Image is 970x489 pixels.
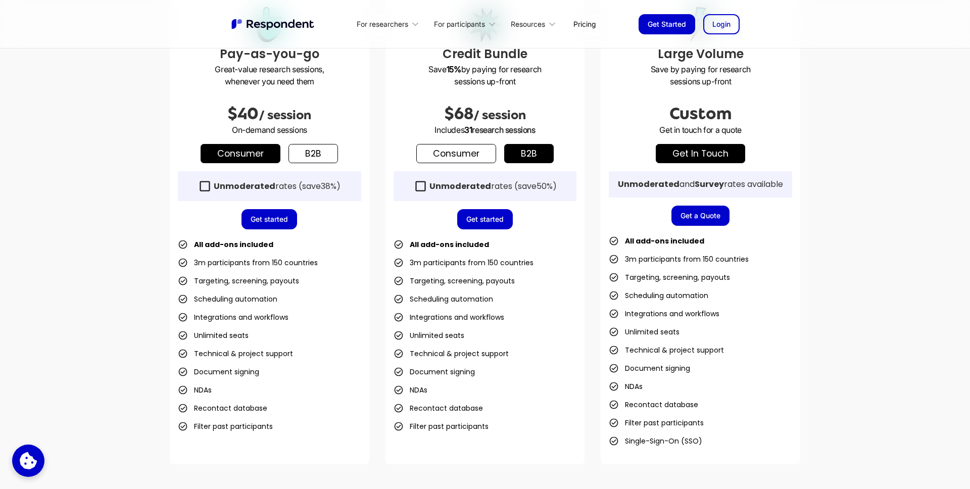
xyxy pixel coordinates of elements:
[669,105,732,123] span: Custom
[178,383,212,397] li: NDAs
[609,270,730,284] li: Targeting, screening, payouts
[394,401,483,415] li: Recontact database
[625,236,704,246] strong: All add-ons included
[178,45,361,63] h3: Pay-as-you-go
[351,12,428,36] div: For researchers
[178,328,249,343] li: Unlimited seats
[178,310,288,324] li: Integrations and workflows
[429,181,557,191] div: rates (save )
[609,45,792,63] h3: Large Volume
[357,19,408,29] div: For researchers
[394,383,427,397] li: NDAs
[428,12,505,36] div: For participants
[178,63,361,87] p: Great-value research sessions, whenever you need them
[609,325,680,339] li: Unlimited seats
[214,180,275,192] strong: Unmoderated
[394,365,475,379] li: Document signing
[609,252,749,266] li: 3m participants from 150 countries
[457,209,513,229] a: Get started
[618,178,680,190] strong: Unmoderated
[434,19,485,29] div: For participants
[609,343,724,357] li: Technical & project support
[288,144,338,163] a: b2b
[618,179,783,189] div: and rates available
[178,419,273,433] li: Filter past participants
[259,108,311,122] span: / session
[609,416,704,430] li: Filter past participants
[394,63,577,87] p: Save by paying for research sessions up-front
[178,347,293,361] li: Technical & project support
[609,124,792,136] p: Get in touch for a quote
[473,108,526,122] span: / session
[504,144,554,163] a: b2b
[241,209,297,229] a: Get started
[178,365,259,379] li: Document signing
[394,292,493,306] li: Scheduling automation
[227,105,259,123] span: $40
[537,180,553,192] span: 50%
[394,347,509,361] li: Technical & project support
[201,144,280,163] a: Consumer
[178,274,299,288] li: Targeting, screening, payouts
[505,12,565,36] div: Resources
[609,434,702,448] li: Single-Sign-On (SSO)
[609,361,690,375] li: Document signing
[444,105,473,123] span: $68
[394,328,464,343] li: Unlimited seats
[394,419,489,433] li: Filter past participants
[656,144,745,163] a: get in touch
[178,124,361,136] p: On-demand sessions
[394,274,515,288] li: Targeting, screening, payouts
[394,45,577,63] h3: Credit Bundle
[511,19,545,29] div: Resources
[214,181,341,191] div: rates (save )
[609,307,719,321] li: Integrations and workflows
[695,178,724,190] strong: Survey
[565,12,604,36] a: Pricing
[609,63,792,87] p: Save by paying for research sessions up-front
[410,239,489,250] strong: All add-ons included
[178,401,267,415] li: Recontact database
[194,239,273,250] strong: All add-ons included
[609,379,643,394] li: NDAs
[671,206,730,226] a: Get a Quote
[464,125,472,135] span: 31
[429,180,491,192] strong: Unmoderated
[703,14,740,34] a: Login
[394,124,577,136] p: Includes
[609,288,708,303] li: Scheduling automation
[230,18,316,31] img: Untitled UI logotext
[178,292,277,306] li: Scheduling automation
[416,144,496,163] a: Consumer
[321,180,336,192] span: 38%
[609,398,698,412] li: Recontact database
[472,125,535,135] span: research sessions
[178,256,318,270] li: 3m participants from 150 countries
[447,64,461,74] strong: 15%
[230,18,316,31] a: home
[394,310,504,324] li: Integrations and workflows
[394,256,533,270] li: 3m participants from 150 countries
[639,14,695,34] a: Get Started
